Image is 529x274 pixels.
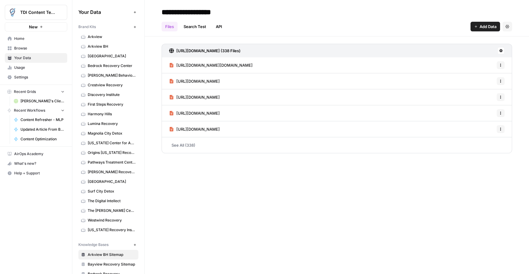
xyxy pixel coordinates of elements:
a: [URL][DOMAIN_NAME][DOMAIN_NAME] [169,57,253,73]
span: The [PERSON_NAME] Center [88,208,136,213]
a: Updated Article From Brief [11,125,67,134]
span: [URL][DOMAIN_NAME][DOMAIN_NAME] [176,62,253,68]
span: Bedrock Recovery Center [88,63,136,68]
img: TDI Content Team Logo [7,7,18,18]
span: Arkview [88,34,136,40]
a: Magnolia City Detox [78,129,138,138]
a: [URL][DOMAIN_NAME] [169,89,220,105]
a: Usage [5,63,67,72]
h3: [URL][DOMAIN_NAME] (338 Files) [176,48,241,54]
span: Knowledge Bases [78,242,109,247]
span: TDI Content Team [20,9,57,15]
span: [PERSON_NAME]'s Clients - Optimizing Content [20,98,65,104]
span: Your Data [78,8,131,16]
a: AirOps Academy [5,149,67,159]
span: Content Optimization [20,136,65,142]
span: [PERSON_NAME] Behavioral Health [88,73,136,78]
span: [GEOGRAPHIC_DATA] [88,179,136,184]
span: Add Data [480,24,496,30]
a: Origins [US_STATE] Recovery [78,148,138,158]
span: [URL][DOMAIN_NAME] [176,78,220,84]
span: Arkview BH [88,44,136,49]
span: Bayview Recovery Sitemap [88,262,136,267]
span: [PERSON_NAME] Recovery Center [88,169,136,175]
a: API [212,22,226,31]
a: Arkview BH [78,42,138,51]
span: First Steps Recovery [88,102,136,107]
span: Surf City Detox [88,189,136,194]
a: Home [5,34,67,43]
button: Recent Grids [5,87,67,96]
span: Harmony Hills [88,111,136,117]
a: [URL][DOMAIN_NAME] [169,73,220,89]
a: Content Refresher - MLP [11,115,67,125]
a: [URL][DOMAIN_NAME] (338 Files) [169,44,241,57]
a: Arkview [78,32,138,42]
span: [US_STATE] Center for Adolescent Wellness [88,140,136,146]
span: [GEOGRAPHIC_DATA] [88,53,136,59]
a: The [PERSON_NAME] Center [78,206,138,215]
button: Add Data [471,22,500,31]
a: The Digital Intellect [78,196,138,206]
button: Workspace: TDI Content Team [5,5,67,20]
span: Discovery Institute [88,92,136,97]
a: Browse [5,43,67,53]
button: What's new? [5,159,67,168]
a: Discovery Institute [78,90,138,100]
span: Pathways Treatment Center [88,160,136,165]
span: [URL][DOMAIN_NAME] [176,94,220,100]
a: Search Test [180,22,210,31]
span: Content Refresher - MLP [20,117,65,123]
span: Home [14,36,65,41]
span: Settings [14,75,65,80]
span: Magnolia City Detox [88,131,136,136]
span: Lumina Recovery [88,121,136,126]
a: Your Data [5,53,67,63]
a: Westwind Recovery [78,215,138,225]
span: Recent Grids [14,89,36,94]
span: Updated Article From Brief [20,127,65,132]
a: [URL][DOMAIN_NAME] [169,121,220,137]
span: Help + Support [14,170,65,176]
a: Content Optimization [11,134,67,144]
a: Bedrock Recovery Center [78,61,138,71]
span: Recent Workflows [14,108,45,113]
a: [US_STATE] Recovery Institute [78,225,138,235]
span: Westwind Recovery [88,218,136,223]
button: New [5,22,67,31]
a: Settings [5,72,67,82]
span: The Digital Intellect [88,198,136,204]
span: Crestview Recovery [88,82,136,88]
a: Lumina Recovery [78,119,138,129]
span: [US_STATE] Recovery Institute [88,227,136,233]
a: [URL][DOMAIN_NAME] [169,105,220,121]
span: [URL][DOMAIN_NAME] [176,126,220,132]
a: [PERSON_NAME] Recovery Center [78,167,138,177]
span: New [29,24,38,30]
a: [US_STATE] Center for Adolescent Wellness [78,138,138,148]
button: Help + Support [5,168,67,178]
span: AirOps Academy [14,151,65,157]
a: Surf City Detox [78,186,138,196]
a: [GEOGRAPHIC_DATA] [78,177,138,186]
a: Pathways Treatment Center [78,158,138,167]
a: Bayview Recovery Sitemap [78,260,138,269]
span: [URL][DOMAIN_NAME] [176,110,220,116]
a: [PERSON_NAME] Behavioral Health [78,71,138,80]
a: Arkview BH Sitemap [78,250,138,260]
a: Files [162,22,178,31]
span: Brand Kits [78,24,96,30]
span: Usage [14,65,65,70]
a: Harmony Hills [78,109,138,119]
a: Crestview Recovery [78,80,138,90]
a: [GEOGRAPHIC_DATA] [78,51,138,61]
a: See All (338) [162,137,512,153]
span: Your Data [14,55,65,61]
a: First Steps Recovery [78,100,138,109]
button: Recent Workflows [5,106,67,115]
a: [PERSON_NAME]'s Clients - Optimizing Content [11,96,67,106]
span: Browse [14,46,65,51]
span: Arkview BH Sitemap [88,252,136,257]
span: Origins [US_STATE] Recovery [88,150,136,155]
